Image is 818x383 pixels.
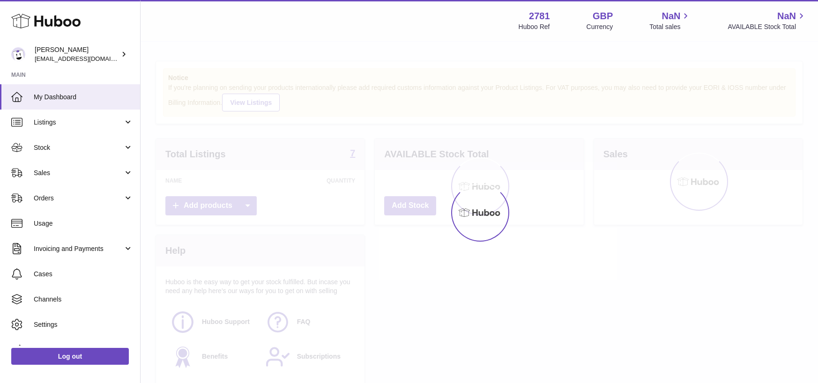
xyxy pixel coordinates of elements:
strong: 2781 [529,10,550,22]
span: My Dashboard [34,93,133,102]
a: NaN Total sales [649,10,691,31]
span: Orders [34,194,123,203]
div: Huboo Ref [519,22,550,31]
div: Currency [587,22,613,31]
span: Usage [34,219,133,228]
div: [PERSON_NAME] [35,45,119,63]
img: internalAdmin-2781@internal.huboo.com [11,47,25,61]
a: NaN AVAILABLE Stock Total [728,10,807,31]
span: [EMAIL_ADDRESS][DOMAIN_NAME] [35,55,138,62]
strong: GBP [593,10,613,22]
span: NaN [777,10,796,22]
span: Listings [34,118,123,127]
span: AVAILABLE Stock Total [728,22,807,31]
span: Sales [34,169,123,177]
span: NaN [662,10,680,22]
a: Log out [11,348,129,365]
span: Settings [34,320,133,329]
span: Channels [34,295,133,304]
span: Returns [34,346,133,354]
span: Cases [34,270,133,279]
span: Invoicing and Payments [34,244,123,253]
span: Total sales [649,22,691,31]
span: Stock [34,143,123,152]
